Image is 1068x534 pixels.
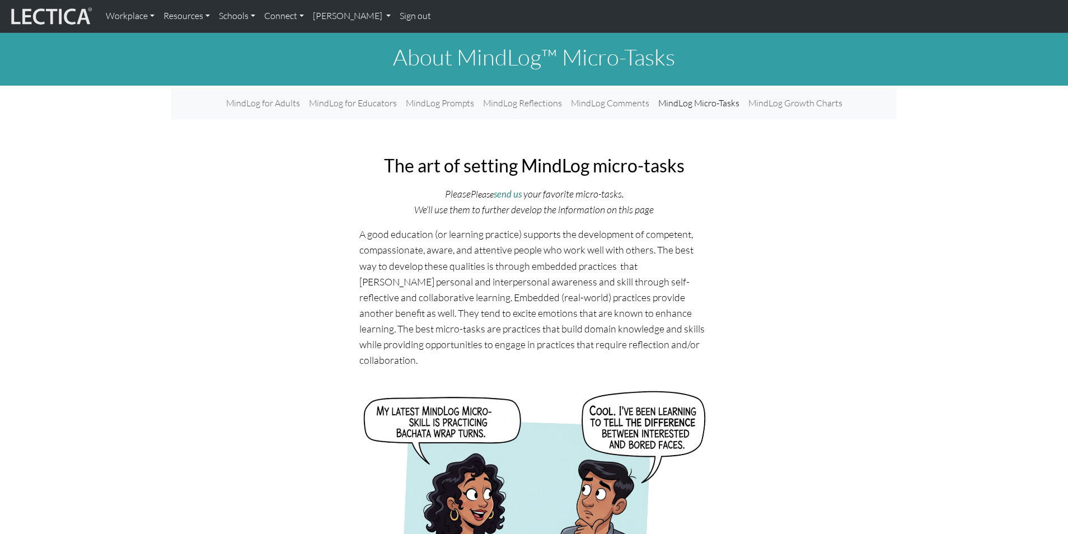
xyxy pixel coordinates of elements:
a: Workplace [101,4,159,28]
a: MindLog Growth Charts [744,92,847,115]
i: We’ll use them to further develop the information on this page [414,203,654,216]
a: send us [494,189,522,200]
a: [PERSON_NAME] [308,4,395,28]
a: Connect [260,4,308,28]
a: MindLog Micro-Tasks [654,92,744,115]
a: Resources [159,4,214,28]
a: Sign out [395,4,435,28]
a: MindLog for Educators [305,92,401,115]
img: lecticalive [8,6,92,27]
h1: About MindLog™ Micro-Tasks [171,44,897,71]
p: A good education (or learning practice) supports the development of competent, compassionate, awa... [359,226,709,368]
a: MindLog Reflections [479,92,566,115]
h2: The art of setting MindLog micro-tasks [359,155,709,176]
i: Please [471,188,494,200]
a: Schools [214,4,260,28]
a: MindLog for Adults [222,92,305,115]
i: your favorite micro-tasks. [523,188,624,200]
a: MindLog Prompts [401,92,479,115]
i: Please [445,188,471,200]
a: MindLog Comments [566,92,654,115]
